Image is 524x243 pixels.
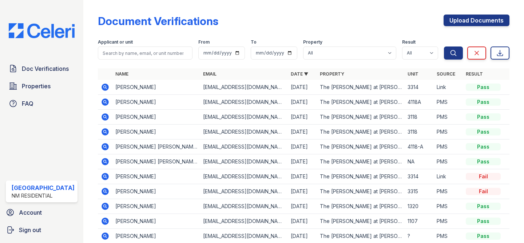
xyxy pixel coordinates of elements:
[466,188,501,195] div: Fail
[466,98,501,106] div: Pass
[22,64,69,73] span: Doc Verifications
[203,71,217,77] a: Email
[466,218,501,225] div: Pass
[405,95,434,110] td: 4118A
[112,199,200,214] td: [PERSON_NAME]
[112,80,200,95] td: [PERSON_NAME]
[288,95,317,110] td: [DATE]
[317,199,405,214] td: The [PERSON_NAME] at [PERSON_NAME][GEOGRAPHIC_DATA]
[317,169,405,184] td: The [PERSON_NAME] at [PERSON_NAME][GEOGRAPHIC_DATA]
[200,184,288,199] td: [EMAIL_ADDRESS][DOMAIN_NAME]
[3,223,80,237] a: Sign out
[434,95,463,110] td: PMS
[200,95,288,110] td: [EMAIL_ADDRESS][DOMAIN_NAME]
[405,110,434,125] td: 3118
[288,199,317,214] td: [DATE]
[115,71,128,77] a: Name
[320,71,344,77] a: Property
[434,199,463,214] td: PMS
[112,214,200,229] td: [PERSON_NAME]
[434,169,463,184] td: Link
[317,80,405,95] td: The [PERSON_NAME] at [PERSON_NAME][GEOGRAPHIC_DATA]
[466,71,483,77] a: Result
[466,143,501,150] div: Pass
[112,154,200,169] td: [PERSON_NAME] [PERSON_NAME]
[200,169,288,184] td: [EMAIL_ADDRESS][DOMAIN_NAME]
[112,110,200,125] td: [PERSON_NAME]
[251,39,257,45] label: To
[288,125,317,139] td: [DATE]
[19,226,41,234] span: Sign out
[466,84,501,91] div: Pass
[405,184,434,199] td: 3315
[288,154,317,169] td: [DATE]
[112,95,200,110] td: [PERSON_NAME]
[466,158,501,165] div: Pass
[434,125,463,139] td: PMS
[288,139,317,154] td: [DATE]
[317,125,405,139] td: The [PERSON_NAME] at [PERSON_NAME][GEOGRAPHIC_DATA]
[200,80,288,95] td: [EMAIL_ADDRESS][DOMAIN_NAME]
[405,80,434,95] td: 3314
[288,169,317,184] td: [DATE]
[22,99,33,108] span: FAQ
[408,71,418,77] a: Unit
[3,205,80,220] a: Account
[437,71,455,77] a: Source
[317,95,405,110] td: The [PERSON_NAME] at [PERSON_NAME][GEOGRAPHIC_DATA]
[317,154,405,169] td: The [PERSON_NAME] at [PERSON_NAME][GEOGRAPHIC_DATA]
[22,82,51,90] span: Properties
[200,139,288,154] td: [EMAIL_ADDRESS][DOMAIN_NAME]
[405,154,434,169] td: NA
[303,39,322,45] label: Property
[405,169,434,184] td: 3314
[288,184,317,199] td: [DATE]
[200,154,288,169] td: [EMAIL_ADDRESS][DOMAIN_NAME]
[434,139,463,154] td: PMS
[288,110,317,125] td: [DATE]
[402,39,416,45] label: Result
[98,15,218,28] div: Document Verifications
[317,184,405,199] td: The [PERSON_NAME] at [PERSON_NAME][GEOGRAPHIC_DATA]
[200,110,288,125] td: [EMAIL_ADDRESS][DOMAIN_NAME]
[434,154,463,169] td: PMS
[317,214,405,229] td: The [PERSON_NAME] at [PERSON_NAME][GEOGRAPHIC_DATA]
[6,96,78,111] a: FAQ
[198,39,210,45] label: From
[98,39,133,45] label: Applicant or unit
[19,208,42,217] span: Account
[405,214,434,229] td: 1107
[288,214,317,229] td: [DATE]
[200,214,288,229] td: [EMAIL_ADDRESS][DOMAIN_NAME]
[317,110,405,125] td: The [PERSON_NAME] at [PERSON_NAME][GEOGRAPHIC_DATA]
[112,184,200,199] td: [PERSON_NAME]
[466,128,501,135] div: Pass
[466,232,501,240] div: Pass
[288,80,317,95] td: [DATE]
[112,169,200,184] td: [PERSON_NAME]
[405,139,434,154] td: 4118-A
[434,110,463,125] td: PMS
[291,71,308,77] a: Date ▼
[200,199,288,214] td: [EMAIL_ADDRESS][DOMAIN_NAME]
[112,125,200,139] td: [PERSON_NAME]
[112,139,200,154] td: [PERSON_NAME] [PERSON_NAME]
[317,139,405,154] td: The [PERSON_NAME] at [PERSON_NAME][GEOGRAPHIC_DATA]
[434,80,463,95] td: Link
[12,183,75,192] div: [GEOGRAPHIC_DATA]
[98,46,192,60] input: Search by name, email, or unit number
[6,79,78,93] a: Properties
[434,184,463,199] td: PMS
[466,203,501,210] div: Pass
[466,173,501,180] div: Fail
[405,125,434,139] td: 3118
[6,61,78,76] a: Doc Verifications
[466,113,501,121] div: Pass
[444,15,509,26] a: Upload Documents
[12,192,75,199] div: NM Residential
[405,199,434,214] td: 1320
[3,23,80,38] img: CE_Logo_Blue-a8612792a0a2168367f1c8372b55b34899dd931a85d93a1a3d3e32e68fde9ad4.png
[200,125,288,139] td: [EMAIL_ADDRESS][DOMAIN_NAME]
[434,214,463,229] td: PMS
